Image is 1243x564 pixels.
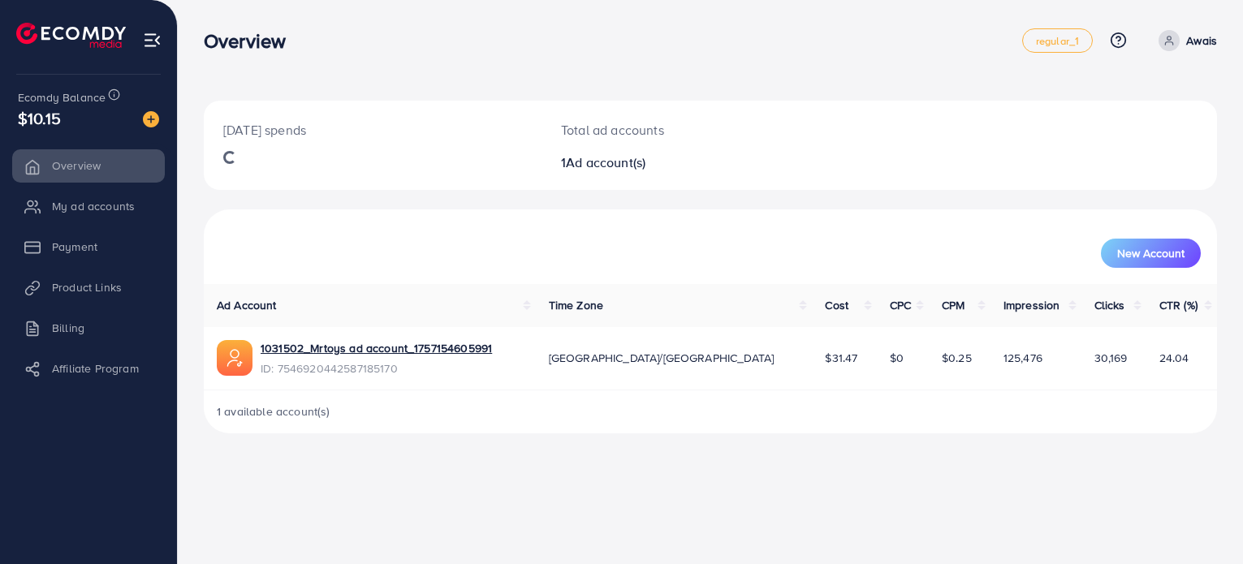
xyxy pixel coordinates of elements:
[1186,31,1217,50] p: Awais
[1003,350,1042,366] span: 125,476
[223,120,522,140] p: [DATE] spends
[261,340,492,356] a: 1031502_Mrtoys ad account_1757154605991
[942,297,965,313] span: CPM
[566,153,645,171] span: Ad account(s)
[1022,28,1093,53] a: regular_1
[561,120,775,140] p: Total ad accounts
[1117,248,1185,259] span: New Account
[825,350,857,366] span: $31.47
[204,29,299,53] h3: Overview
[1094,297,1125,313] span: Clicks
[18,89,106,105] span: Ecomdy Balance
[1101,239,1201,268] button: New Account
[1036,36,1079,46] span: regular_1
[1003,297,1060,313] span: Impression
[261,360,492,377] span: ID: 7546920442587185170
[217,340,252,376] img: ic-ads-acc.e4c84228.svg
[1094,350,1128,366] span: 30,169
[1152,30,1217,51] a: Awais
[1159,297,1198,313] span: CTR (%)
[549,297,603,313] span: Time Zone
[825,297,848,313] span: Cost
[16,23,126,48] img: logo
[549,350,775,366] span: [GEOGRAPHIC_DATA]/[GEOGRAPHIC_DATA]
[1159,350,1189,366] span: 24.04
[217,403,330,420] span: 1 available account(s)
[217,297,277,313] span: Ad Account
[561,155,775,170] h2: 1
[18,106,61,130] span: $10.15
[890,297,911,313] span: CPC
[942,350,972,366] span: $0.25
[143,111,159,127] img: image
[143,31,162,50] img: menu
[890,350,904,366] span: $0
